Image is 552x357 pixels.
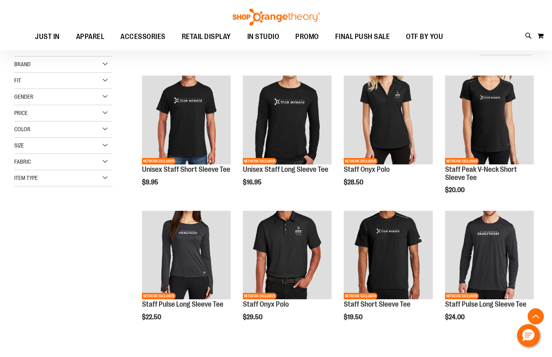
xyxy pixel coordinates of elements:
span: NETWORK EXCLUSIVE [445,293,479,299]
div: product [138,71,235,206]
a: APPAREL [68,28,113,46]
button: Back To Top [528,308,544,325]
span: IN STUDIO [247,28,279,46]
img: Product image for Onyx Polo [243,211,332,299]
img: Product image for Pulse Long Sleeve Tee [142,211,231,299]
span: $16.95 [243,179,263,186]
span: Fabric [14,158,31,165]
span: Price [14,110,28,116]
a: RETAIL DISPLAY [174,28,239,46]
a: Product image for Peak V-Neck Short Sleeve TeeNETWORK EXCLUSIVE [445,76,534,165]
a: Staff Pulse Long Sleeve Tee [142,300,223,308]
span: ACCESSORIES [120,28,166,46]
div: product [441,71,538,214]
span: $24.00 [445,314,466,321]
span: Brand [14,61,31,67]
a: IN STUDIO [239,28,288,46]
a: Product image for Pulse Long Sleeve TeeNETWORK EXCLUSIVE [445,211,534,301]
img: Product image for Unisex Long Sleeve T-Shirt [243,76,332,164]
a: Product image for Pulse Long Sleeve TeeNETWORK EXCLUSIVE [142,211,231,301]
img: Product image for Onyx Polo [344,76,432,164]
a: Staff Peak V-Neck Short Sleeve Tee [445,165,517,182]
a: Staff Onyx Polo [243,300,289,308]
span: OTF BY YOU [406,28,443,46]
span: NETWORK EXCLUSIVE [344,158,377,164]
span: $28.50 [344,179,364,186]
span: $29.50 [243,314,264,321]
a: ACCESSORIES [112,28,174,46]
a: Product image for Onyx PoloNETWORK EXCLUSIVE [243,211,332,301]
a: Staff Onyx Polo [344,165,390,173]
a: Product image for Unisex Long Sleeve T-ShirtNETWORK EXCLUSIVE [243,76,332,165]
a: Product image for Unisex Short Sleeve T-ShirtNETWORK EXCLUSIVE [142,76,231,165]
span: Fit [14,77,21,84]
span: NETWORK EXCLUSIVE [243,158,277,164]
span: NETWORK EXCLUSIVE [445,158,479,164]
span: RETAIL DISPLAY [182,28,231,46]
div: product [239,71,336,206]
div: product [138,207,235,342]
a: FINAL PUSH SALE [327,28,398,46]
span: $20.00 [445,186,466,194]
span: FINAL PUSH SALE [335,28,390,46]
a: OTF BY YOU [398,28,451,46]
img: Product image for Pulse Long Sleeve Tee [445,211,534,299]
a: Product image for Onyx PoloNETWORK EXCLUSIVE [344,76,432,165]
span: JUST IN [35,28,60,46]
span: Item Type [14,175,38,181]
span: Gender [14,93,33,100]
div: product [340,207,436,342]
div: product [340,71,436,206]
a: Staff Pulse Long Sleeve Tee [445,300,526,308]
img: Shop Orangetheory [231,9,321,26]
img: Product image for Peak Short Sleeve Tee [344,211,432,299]
span: Color [14,126,31,132]
button: Hello, have a question? Let’s chat. [517,324,540,347]
span: Size [14,142,24,149]
span: $9.95 [142,179,159,186]
span: $19.50 [344,314,364,321]
img: Product image for Peak V-Neck Short Sleeve Tee [445,76,534,164]
a: Unisex Staff Short Sleeve Tee [142,165,230,173]
div: product [441,207,538,342]
span: NETWORK EXCLUSIVE [344,293,377,299]
a: PROMO [287,28,327,46]
img: Product image for Unisex Short Sleeve T-Shirt [142,76,231,164]
span: NETWORK EXCLUSIVE [142,158,176,164]
a: Unisex Staff Long Sleeve Tee [243,165,328,173]
a: JUST IN [27,28,68,46]
a: Product image for Peak Short Sleeve TeeNETWORK EXCLUSIVE [344,211,432,301]
span: NETWORK EXCLUSIVE [142,293,176,299]
span: PROMO [295,28,319,46]
span: $22.50 [142,314,162,321]
span: NETWORK EXCLUSIVE [243,293,277,299]
span: APPAREL [76,28,105,46]
a: Staff Short Sleeve Tee [344,300,410,308]
div: product [239,207,336,342]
